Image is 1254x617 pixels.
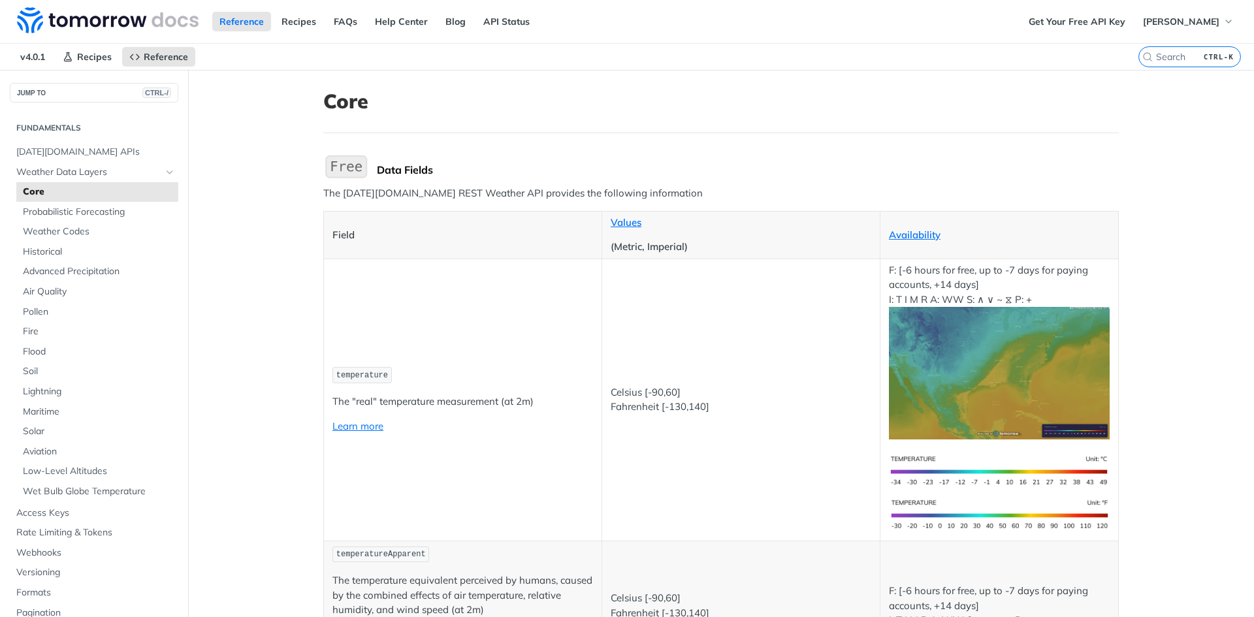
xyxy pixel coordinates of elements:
[16,282,178,302] a: Air Quality
[212,12,271,31] a: Reference
[16,262,178,281] a: Advanced Precipitation
[332,420,383,432] a: Learn more
[23,265,175,278] span: Advanced Precipitation
[332,228,593,243] p: Field
[323,89,1119,113] h1: Core
[16,222,178,242] a: Weather Codes
[23,225,175,238] span: Weather Codes
[16,507,175,520] span: Access Keys
[611,385,871,415] p: Celsius [-90,60] Fahrenheit [-130,140]
[23,306,175,319] span: Pollen
[10,503,178,523] a: Access Keys
[16,462,178,481] a: Low-Level Altitudes
[16,382,178,402] a: Lightning
[1143,16,1219,27] span: [PERSON_NAME]
[10,163,178,182] a: Weather Data LayersHide subpages for Weather Data Layers
[611,216,641,229] a: Values
[23,425,175,438] span: Solar
[77,51,112,63] span: Recipes
[23,445,175,458] span: Aviation
[23,206,175,219] span: Probabilistic Forecasting
[122,47,195,67] a: Reference
[10,523,178,543] a: Rate Limiting & Tokens
[23,325,175,338] span: Fire
[476,12,537,31] a: API Status
[377,163,1119,176] div: Data Fields
[274,12,323,31] a: Recipes
[16,302,178,322] a: Pollen
[16,202,178,222] a: Probabilistic Forecasting
[16,566,175,579] span: Versioning
[23,385,175,398] span: Lightning
[10,122,178,134] h2: Fundamentals
[889,449,1110,493] img: temperature-si
[56,47,119,67] a: Recipes
[889,263,1110,439] p: F: [-6 hours for free, up to -7 days for paying accounts, +14 days] I: T I M R A: WW S: ∧ ∨ ~ ⧖ P: +
[165,167,175,178] button: Hide subpages for Weather Data Layers
[611,240,871,255] p: (Metric, Imperial)
[336,550,426,559] span: temperatureApparent
[889,493,1110,537] img: temperature-us
[144,51,188,63] span: Reference
[16,362,178,381] a: Soil
[1200,50,1237,63] kbd: CTRL-K
[368,12,435,31] a: Help Center
[16,342,178,362] a: Flood
[23,245,175,259] span: Historical
[438,12,473,31] a: Blog
[13,47,52,67] span: v4.0.1
[889,464,1110,476] span: Expand image
[16,546,175,560] span: Webhooks
[16,166,161,179] span: Weather Data Layers
[10,543,178,563] a: Webhooks
[889,229,940,241] a: Availability
[17,7,199,33] img: Tomorrow.io Weather API Docs
[16,146,175,159] span: [DATE][DOMAIN_NAME] APIs
[16,482,178,501] a: Wet Bulb Globe Temperature
[10,83,178,103] button: JUMP TOCTRL-/
[23,465,175,478] span: Low-Level Altitudes
[23,365,175,378] span: Soil
[16,182,178,202] a: Core
[336,371,388,380] span: temperature
[23,405,175,419] span: Maritime
[16,322,178,341] a: Fire
[10,563,178,582] a: Versioning
[10,583,178,603] a: Formats
[327,12,364,31] a: FAQs
[1136,12,1241,31] button: [PERSON_NAME]
[23,345,175,358] span: Flood
[323,186,1119,201] p: The [DATE][DOMAIN_NAME] REST Weather API provides the following information
[23,185,175,198] span: Core
[1021,12,1133,31] a: Get Your Free API Key
[16,422,178,441] a: Solar
[16,442,178,462] a: Aviation
[332,394,593,409] p: The "real" temperature measurement (at 2m)
[16,526,175,539] span: Rate Limiting & Tokens
[23,285,175,298] span: Air Quality
[889,366,1110,379] span: Expand image
[142,87,171,98] span: CTRL-/
[16,402,178,422] a: Maritime
[889,307,1110,439] img: temperature
[889,507,1110,520] span: Expand image
[10,142,178,162] a: [DATE][DOMAIN_NAME] APIs
[16,586,175,599] span: Formats
[23,485,175,498] span: Wet Bulb Globe Temperature
[1142,52,1153,62] svg: Search
[16,242,178,262] a: Historical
